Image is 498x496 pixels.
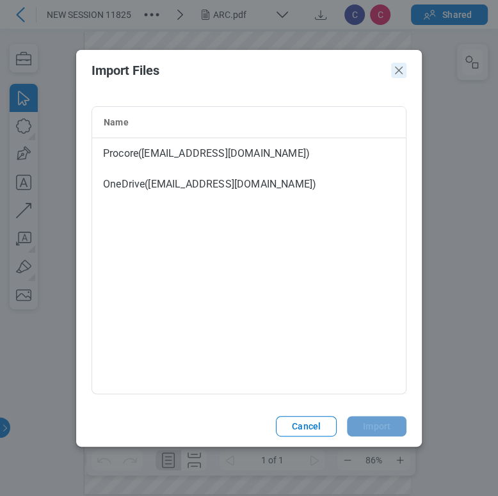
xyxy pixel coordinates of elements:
[103,141,310,166] div: Procore ( [EMAIL_ADDRESS][DOMAIN_NAME] )
[103,172,316,197] div: OneDrive ( [EMAIL_ADDRESS][DOMAIN_NAME] )
[276,416,337,436] button: Cancel
[92,63,386,77] h2: Import Files
[347,416,406,436] button: Import
[104,117,129,127] span: Name
[391,63,406,78] button: Close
